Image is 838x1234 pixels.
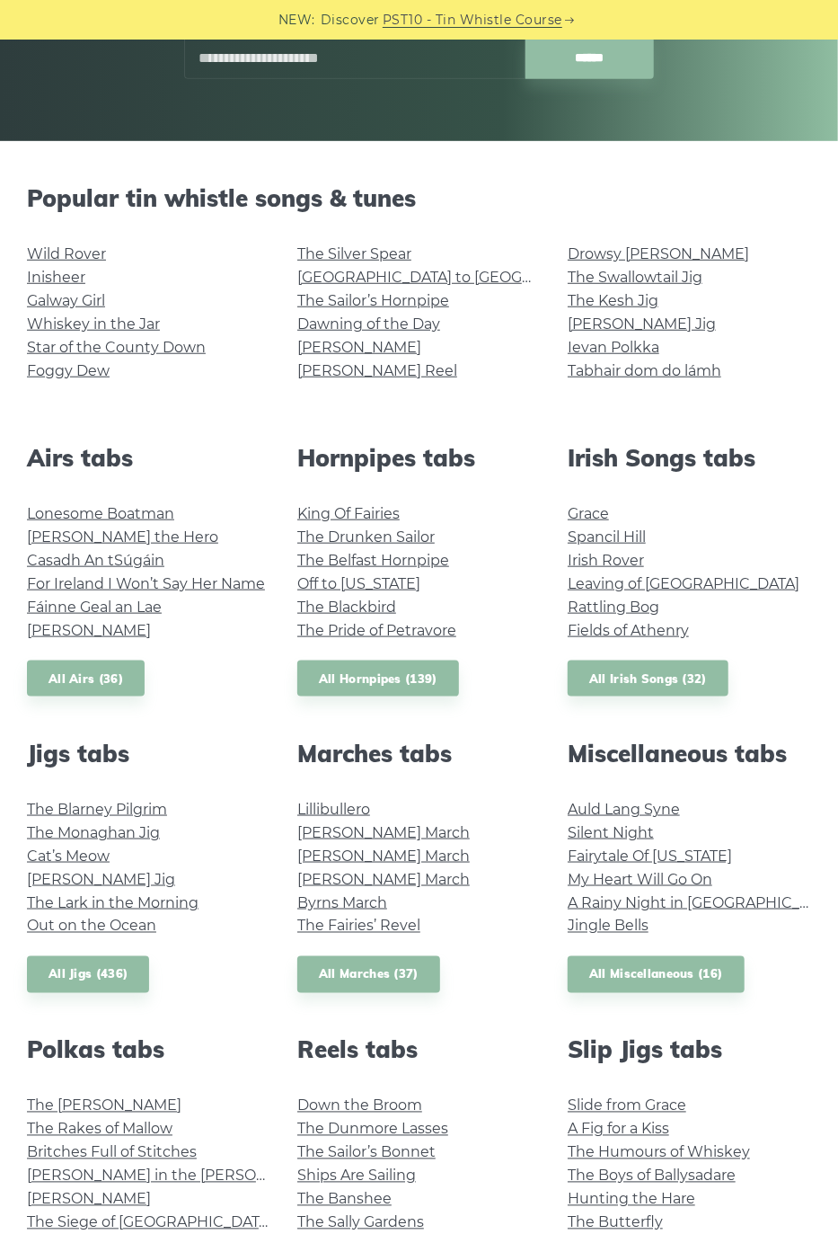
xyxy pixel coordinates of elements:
[568,599,659,616] a: Rattling Bog
[568,339,659,356] a: Ievan Polkka
[27,1167,324,1185] a: [PERSON_NAME] in the [PERSON_NAME]
[27,1097,181,1114] a: The [PERSON_NAME]
[568,362,721,379] a: Tabhair dom do lámh
[568,269,702,286] a: The Swallowtail Jig
[297,575,420,592] a: Off to [US_STATE]
[27,315,160,333] a: Whiskey in the Jar
[568,871,712,888] a: My Heart Will Go On
[568,245,749,262] a: Drowsy [PERSON_NAME]
[568,1191,695,1208] a: Hunting the Hare
[568,1167,736,1185] a: The Boys of Ballysadare
[278,10,315,31] span: NEW:
[27,599,162,616] a: Fáinne Geal an Lae
[27,1121,172,1138] a: The Rakes of Mallow
[27,622,151,639] a: [PERSON_NAME]
[297,362,457,379] a: [PERSON_NAME] Reel
[297,245,411,262] a: The Silver Spear
[568,292,658,309] a: The Kesh Jig
[297,1167,416,1185] a: Ships Are Sailing
[297,599,396,616] a: The Blackbird
[297,1144,436,1161] a: The Sailor’s Bonnet
[27,245,106,262] a: Wild Rover
[297,552,449,569] a: The Belfast Hornpipe
[297,1036,541,1064] h2: Reels tabs
[568,315,716,333] a: [PERSON_NAME] Jig
[568,528,646,546] a: Spancil Hill
[27,269,85,286] a: Inisheer
[27,824,160,841] a: The Monaghan Jig
[27,918,156,935] a: Out on the Ocean
[297,1214,424,1231] a: The Sally Gardens
[568,918,648,935] a: Jingle Bells
[27,1191,151,1208] a: [PERSON_NAME]
[27,661,145,697] a: All Airs (36)
[27,848,110,865] a: Cat’s Meow
[568,740,811,768] h2: Miscellaneous tabs
[297,894,387,911] a: Byrns March
[27,575,265,592] a: For Ireland I Won’t Say Her Name
[297,339,421,356] a: [PERSON_NAME]
[27,956,149,993] a: All Jigs (436)
[568,1144,750,1161] a: The Humours of Whiskey
[297,1097,422,1114] a: Down the Broom
[568,444,811,472] h2: Irish Songs tabs
[297,1191,392,1208] a: The Banshee
[568,1097,686,1114] a: Slide from Grace
[297,801,370,818] a: Lillibullero
[297,1121,448,1138] a: The Dunmore Lasses
[297,918,420,935] a: The Fairies’ Revel
[27,528,218,546] a: [PERSON_NAME] the Hero
[297,444,541,472] h2: Hornpipes tabs
[297,505,400,522] a: King Of Fairies
[27,292,105,309] a: Galway Girl
[297,848,470,865] a: [PERSON_NAME] March
[27,362,110,379] a: Foggy Dew
[321,10,380,31] span: Discover
[568,505,609,522] a: Grace
[568,575,799,592] a: Leaving of [GEOGRAPHIC_DATA]
[27,1214,273,1231] a: The Siege of [GEOGRAPHIC_DATA]
[27,871,175,888] a: [PERSON_NAME] Jig
[568,824,654,841] a: Silent Night
[383,10,562,31] a: PST10 - Tin Whistle Course
[297,956,440,993] a: All Marches (37)
[568,956,745,993] a: All Miscellaneous (16)
[568,1214,663,1231] a: The Butterfly
[27,552,164,569] a: Casadh An tSúgáin
[568,552,644,569] a: Irish Rover
[568,848,732,865] a: Fairytale Of [US_STATE]
[27,444,270,472] h2: Airs tabs
[27,801,167,818] a: The Blarney Pilgrim
[568,801,680,818] a: Auld Lang Syne
[297,315,440,333] a: Dawning of the Day
[568,1036,811,1064] h2: Slip Jigs tabs
[568,1121,669,1138] a: A Fig for a Kiss
[297,622,456,639] a: The Pride of Petravore
[297,740,541,768] h2: Marches tabs
[297,661,459,697] a: All Hornpipes (139)
[27,740,270,768] h2: Jigs tabs
[568,661,728,697] a: All Irish Songs (32)
[27,339,206,356] a: Star of the County Down
[297,824,470,841] a: [PERSON_NAME] March
[297,269,629,286] a: [GEOGRAPHIC_DATA] to [GEOGRAPHIC_DATA]
[27,184,811,212] h2: Popular tin whistle songs & tunes
[297,528,435,546] a: The Drunken Sailor
[27,505,174,522] a: Lonesome Boatman
[297,871,470,888] a: [PERSON_NAME] March
[27,1144,197,1161] a: Britches Full of Stitches
[568,622,689,639] a: Fields of Athenry
[27,894,198,911] a: The Lark in the Morning
[297,292,449,309] a: The Sailor’s Hornpipe
[27,1036,270,1064] h2: Polkas tabs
